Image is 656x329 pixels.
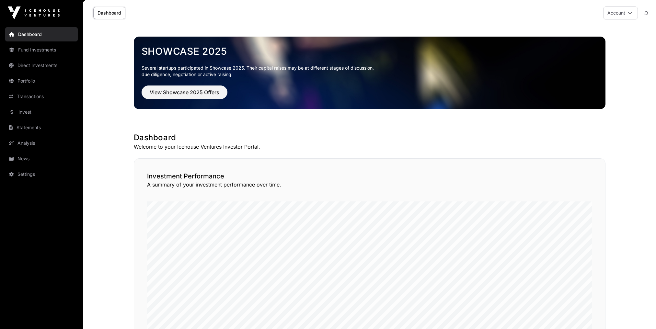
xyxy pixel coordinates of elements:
[5,120,78,135] a: Statements
[134,37,605,109] img: Showcase 2025
[142,85,227,99] button: View Showcase 2025 Offers
[5,43,78,57] a: Fund Investments
[147,172,592,181] h2: Investment Performance
[150,88,219,96] span: View Showcase 2025 Offers
[93,7,125,19] a: Dashboard
[5,27,78,41] a: Dashboard
[5,136,78,150] a: Analysis
[134,132,605,143] h1: Dashboard
[142,65,598,78] p: Several startups participated in Showcase 2025. Their capital raises may be at different stages o...
[147,181,592,188] p: A summary of your investment performance over time.
[5,152,78,166] a: News
[8,6,60,19] img: Icehouse Ventures Logo
[5,167,78,181] a: Settings
[5,74,78,88] a: Portfolio
[5,105,78,119] a: Invest
[142,92,227,98] a: View Showcase 2025 Offers
[142,45,598,57] a: Showcase 2025
[603,6,638,19] button: Account
[5,89,78,104] a: Transactions
[134,143,605,151] p: Welcome to your Icehouse Ventures Investor Portal.
[5,58,78,73] a: Direct Investments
